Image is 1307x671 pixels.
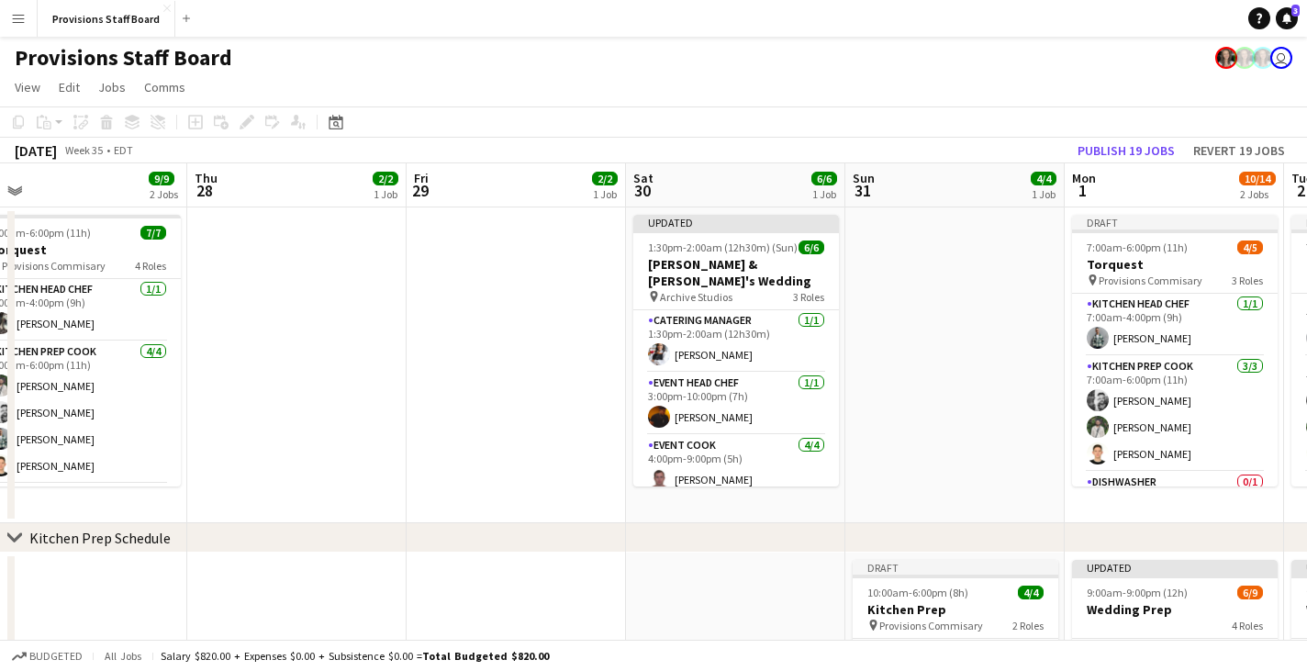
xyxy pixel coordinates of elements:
[101,649,145,663] span: All jobs
[29,529,171,547] div: Kitchen Prep Schedule
[1215,47,1237,69] app-user-avatar: Giannina Fazzari
[1186,139,1292,162] button: Revert 19 jobs
[7,75,48,99] a: View
[137,75,193,99] a: Comms
[59,79,80,95] span: Edit
[422,649,549,663] span: Total Budgeted $820.00
[9,646,85,666] button: Budgeted
[114,143,133,157] div: EDT
[1270,47,1292,69] app-user-avatar: Dustin Gallagher
[1070,139,1182,162] button: Publish 19 jobs
[1276,7,1298,29] a: 3
[1252,47,1274,69] app-user-avatar: Giannina Fazzari
[15,141,57,160] div: [DATE]
[161,649,549,663] div: Salary $820.00 + Expenses $0.00 + Subsistence $0.00 =
[38,1,175,37] button: Provisions Staff Board
[1234,47,1256,69] app-user-avatar: Giannina Fazzari
[15,79,40,95] span: View
[61,143,106,157] span: Week 35
[144,79,185,95] span: Comms
[91,75,133,99] a: Jobs
[51,75,87,99] a: Edit
[98,79,126,95] span: Jobs
[29,650,83,663] span: Budgeted
[15,44,232,72] h1: Provisions Staff Board
[1291,5,1300,17] span: 3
